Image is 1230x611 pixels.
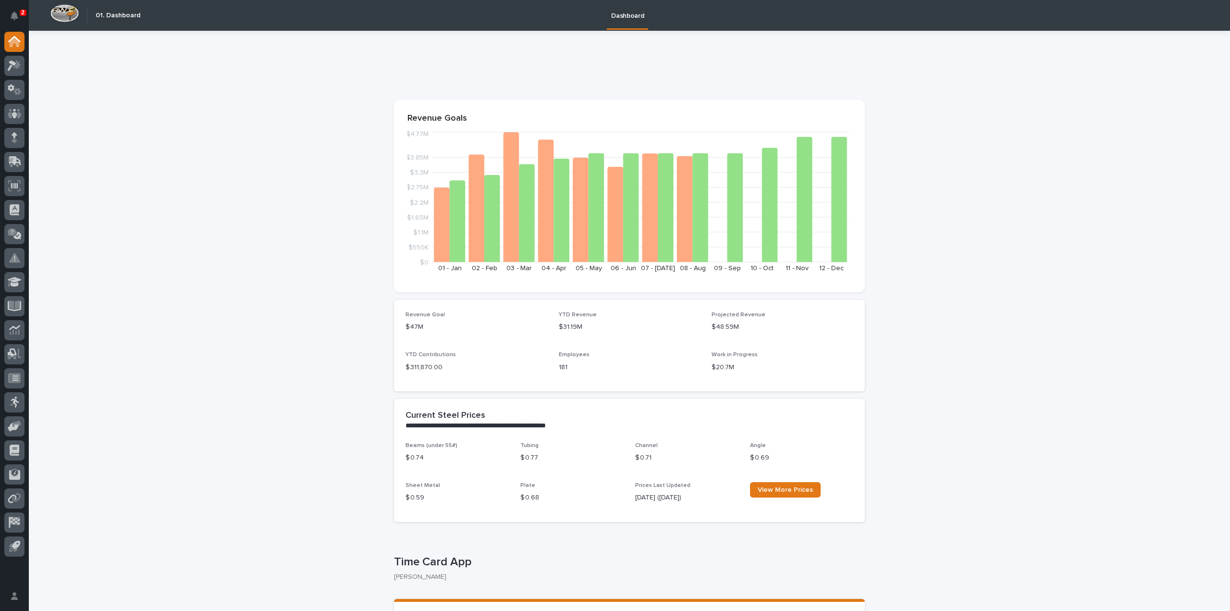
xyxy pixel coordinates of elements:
span: Employees [559,352,590,358]
tspan: $2.75M [406,184,429,191]
text: 02 - Feb [472,265,497,272]
span: Plate [520,483,535,488]
tspan: $3.85M [406,154,429,161]
p: $31.19M [559,322,701,332]
span: Tubing [520,443,539,449]
text: 10 - Oct [750,265,774,272]
p: Revenue Goals [407,113,851,124]
tspan: $4.77M [406,131,429,137]
span: Prices Last Updated [635,483,690,488]
div: Notifications2 [12,12,25,27]
p: $ 0.74 [406,453,509,463]
tspan: $550K [408,244,429,250]
p: $20.7M [712,362,853,373]
button: Notifications [4,6,25,26]
text: 05 - May [576,265,602,272]
text: 12 - Dec [819,265,844,272]
img: Workspace Logo [50,4,79,22]
text: 04 - Apr [541,265,566,272]
span: Work in Progress [712,352,758,358]
text: 01 - Jan [438,265,462,272]
span: Projected Revenue [712,312,765,318]
text: 03 - Mar [506,265,532,272]
a: View More Prices [750,482,821,498]
p: $ 0.59 [406,493,509,503]
text: 09 - Sep [714,265,741,272]
p: $47M [406,322,547,332]
p: Time Card App [394,555,861,569]
p: 2 [21,9,25,16]
tspan: $1.65M [407,214,429,221]
span: View More Prices [758,486,813,493]
tspan: $3.3M [410,169,429,176]
tspan: $1.1M [413,229,429,236]
p: $ 0.71 [635,453,738,463]
span: Channel [635,443,658,449]
p: $ 0.69 [750,453,853,463]
p: [PERSON_NAME] [394,573,857,581]
text: 11 - Nov [786,265,809,272]
tspan: $2.2M [410,199,429,206]
h2: Current Steel Prices [406,411,485,421]
span: Revenue Goal [406,312,445,318]
p: [DATE] ([DATE]) [635,493,738,503]
span: YTD Contributions [406,352,456,358]
text: 06 - Jun [611,265,636,272]
span: YTD Revenue [559,312,597,318]
text: 07 - [DATE] [641,265,675,272]
h2: 01. Dashboard [96,12,140,20]
p: $ 0.77 [520,453,624,463]
p: $ 311,870.00 [406,362,547,373]
p: $ 0.68 [520,493,624,503]
span: Angle [750,443,766,449]
p: $48.59M [712,322,853,332]
tspan: $0 [420,259,429,266]
text: 08 - Aug [680,265,706,272]
span: Beams (under 55#) [406,443,457,449]
span: Sheet Metal [406,483,440,488]
p: 181 [559,362,701,373]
